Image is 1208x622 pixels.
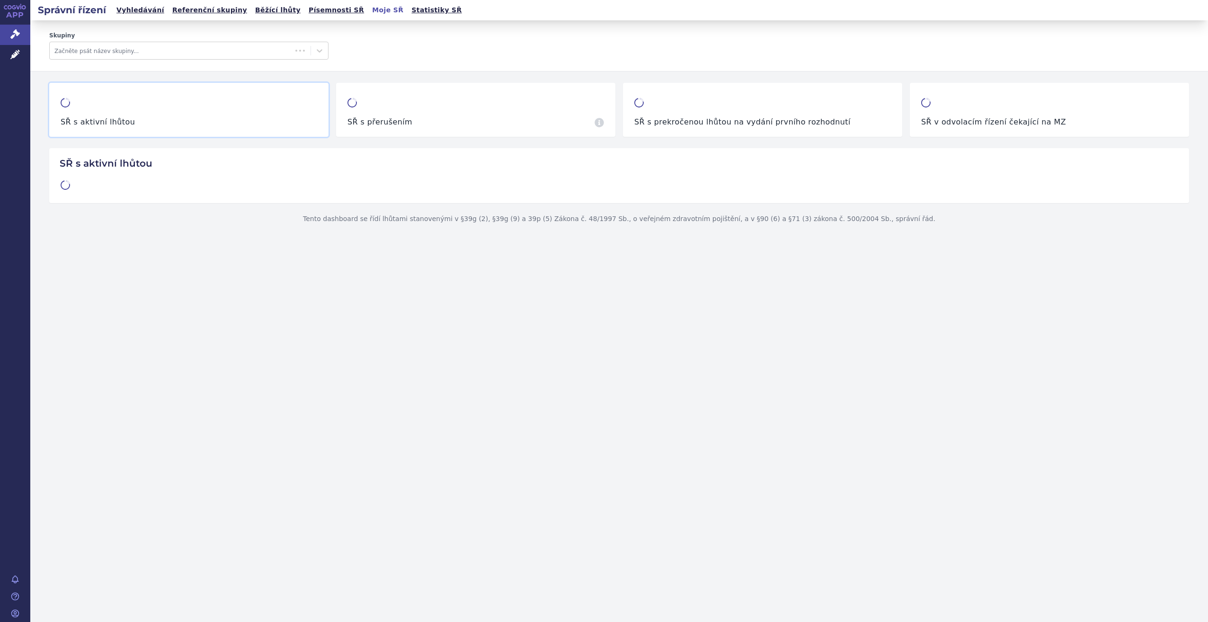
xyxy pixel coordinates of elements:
a: Moje SŘ [369,4,406,17]
p: Tento dashboard se řídí lhůtami stanovenými v §39g (2), §39g (9) a 39p (5) Zákona č. 48/1997 Sb.,... [49,203,1189,235]
h2: Správní řízení [30,3,114,17]
h3: SŘ v odvolacím řízení čekající na MZ [921,117,1066,127]
h2: SŘ s aktivní lhůtou [57,158,1181,169]
h3: SŘ s prekročenou lhůtou na vydání prvního rozhodnutí [634,117,851,127]
h3: SŘ s aktivní lhůtou [61,117,135,127]
a: Referenční skupiny [169,4,250,17]
label: Skupiny [49,32,329,40]
a: Statistiky SŘ [409,4,464,17]
a: Písemnosti SŘ [306,4,367,17]
h3: SŘ s přerušením [347,117,412,127]
a: Vyhledávání [114,4,167,17]
a: Běžící lhůty [252,4,303,17]
div: Začněte psát název skupiny... [54,44,287,57]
